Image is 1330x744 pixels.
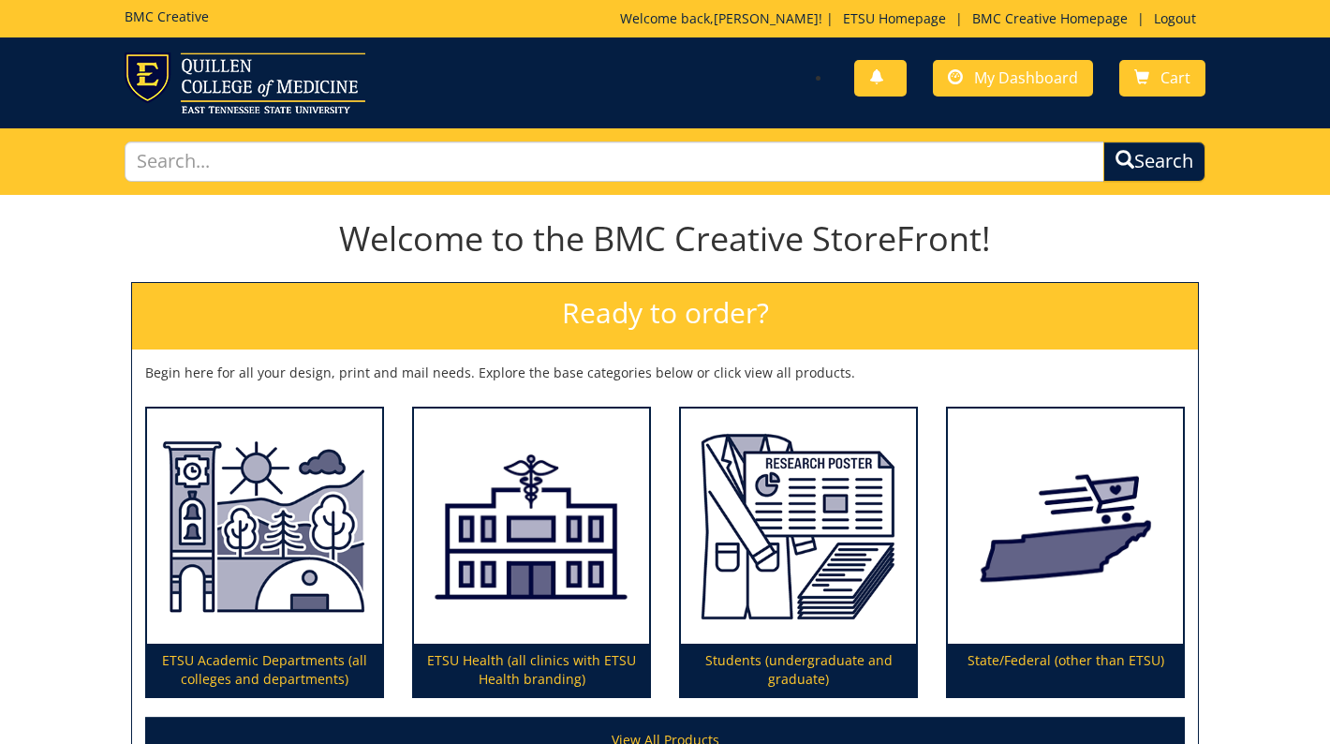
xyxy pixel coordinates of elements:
[147,409,382,697] a: ETSU Academic Departments (all colleges and departments)
[834,9,955,27] a: ETSU Homepage
[1103,141,1205,182] button: Search
[933,60,1093,97] a: My Dashboard
[714,9,819,27] a: [PERSON_NAME]
[948,644,1183,696] p: State/Federal (other than ETSU)
[963,9,1137,27] a: BMC Creative Homepage
[974,67,1078,88] span: My Dashboard
[125,9,209,23] h5: BMC Creative
[147,644,382,696] p: ETSU Academic Departments (all colleges and departments)
[414,409,649,645] img: ETSU Health (all clinics with ETSU Health branding)
[681,409,916,697] a: Students (undergraduate and graduate)
[1160,67,1190,88] span: Cart
[414,644,649,696] p: ETSU Health (all clinics with ETSU Health branding)
[948,409,1183,697] a: State/Federal (other than ETSU)
[681,644,916,696] p: Students (undergraduate and graduate)
[1145,9,1205,27] a: Logout
[125,141,1103,182] input: Search...
[131,220,1199,258] h1: Welcome to the BMC Creative StoreFront!
[948,409,1183,645] img: State/Federal (other than ETSU)
[681,409,916,645] img: Students (undergraduate and graduate)
[132,283,1198,350] h2: Ready to order?
[620,9,1205,28] p: Welcome back, ! | | |
[125,52,365,113] img: ETSU logo
[145,364,1185,382] p: Begin here for all your design, print and mail needs. Explore the base categories below or click ...
[414,409,649,697] a: ETSU Health (all clinics with ETSU Health branding)
[147,409,382,645] img: ETSU Academic Departments (all colleges and departments)
[1119,60,1205,97] a: Cart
